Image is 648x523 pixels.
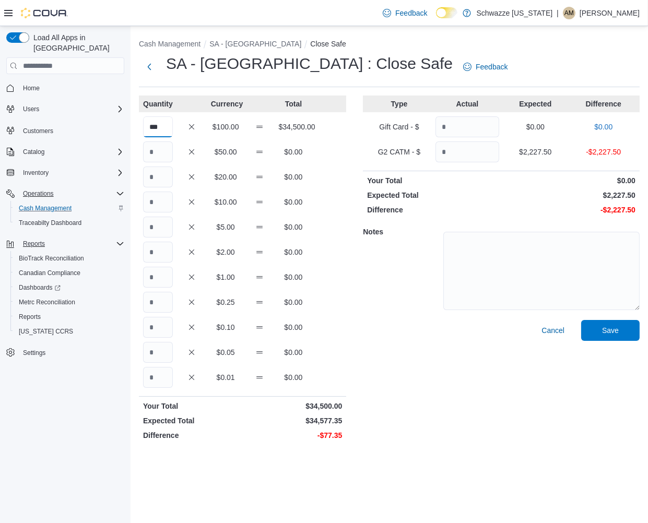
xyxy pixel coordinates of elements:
[21,8,68,18] img: Cova
[572,147,635,157] p: -$2,227.50
[10,280,128,295] a: Dashboards
[19,124,124,137] span: Customers
[10,216,128,230] button: Traceabilty Dashboard
[19,187,124,200] span: Operations
[19,167,124,179] span: Inventory
[503,190,635,200] p: $2,227.50
[15,202,76,215] a: Cash Management
[279,122,309,132] p: $34,500.00
[19,237,49,250] button: Reports
[15,267,124,279] span: Canadian Compliance
[245,401,343,411] p: $34,500.00
[580,7,640,19] p: [PERSON_NAME]
[19,254,84,263] span: BioTrack Reconciliation
[367,190,499,200] p: Expected Total
[211,247,241,257] p: $2.00
[15,281,65,294] a: Dashboards
[10,201,128,216] button: Cash Management
[19,237,124,250] span: Reports
[143,99,173,109] p: Quantity
[436,7,458,18] input: Dark Mode
[367,122,431,132] p: Gift Card - $
[572,122,635,132] p: $0.00
[503,205,635,215] p: -$2,227.50
[19,219,81,227] span: Traceabilty Dashboard
[2,236,128,251] button: Reports
[211,172,241,182] p: $20.00
[211,272,241,282] p: $1.00
[279,372,309,383] p: $0.00
[363,221,441,242] h5: Notes
[143,192,173,212] input: Quantity
[15,296,79,308] a: Metrc Reconciliation
[564,7,574,19] span: AM
[23,127,53,135] span: Customers
[19,327,73,336] span: [US_STATE] CCRS
[2,145,128,159] button: Catalog
[15,267,85,279] a: Canadian Compliance
[435,141,499,162] input: Quantity
[19,82,44,94] a: Home
[2,80,128,96] button: Home
[572,99,635,109] p: Difference
[15,252,124,265] span: BioTrack Reconciliation
[143,141,173,162] input: Quantity
[19,283,61,292] span: Dashboards
[23,169,49,177] span: Inventory
[139,39,640,51] nav: An example of EuiBreadcrumbs
[279,297,309,307] p: $0.00
[15,311,45,323] a: Reports
[395,8,427,18] span: Feedback
[143,167,173,187] input: Quantity
[211,347,241,358] p: $0.05
[15,217,86,229] a: Traceabilty Dashboard
[23,349,45,357] span: Settings
[279,272,309,282] p: $0.00
[143,342,173,363] input: Quantity
[23,240,45,248] span: Reports
[310,40,346,48] button: Close Safe
[557,7,559,19] p: |
[211,197,241,207] p: $10.00
[10,310,128,324] button: Reports
[143,267,173,288] input: Quantity
[15,325,77,338] a: [US_STATE] CCRS
[23,105,39,113] span: Users
[435,99,499,109] p: Actual
[279,197,309,207] p: $0.00
[19,187,58,200] button: Operations
[139,56,160,77] button: Next
[602,325,619,336] span: Save
[503,99,567,109] p: Expected
[19,146,124,158] span: Catalog
[143,116,173,137] input: Quantity
[2,165,128,180] button: Inventory
[6,76,124,387] nav: Complex example
[367,205,499,215] p: Difference
[143,401,241,411] p: Your Total
[19,313,41,321] span: Reports
[143,217,173,237] input: Quantity
[211,222,241,232] p: $5.00
[143,292,173,313] input: Quantity
[209,40,301,48] button: SA - [GEOGRAPHIC_DATA]
[19,269,80,277] span: Canadian Compliance
[279,347,309,358] p: $0.00
[2,345,128,360] button: Settings
[15,311,124,323] span: Reports
[537,320,569,341] button: Cancel
[245,430,343,441] p: -$77.35
[29,32,124,53] span: Load All Apps in [GEOGRAPHIC_DATA]
[367,175,499,186] p: Your Total
[367,99,431,109] p: Type
[279,247,309,257] p: $0.00
[10,266,128,280] button: Canadian Compliance
[143,317,173,338] input: Quantity
[245,415,343,426] p: $34,577.35
[19,167,53,179] button: Inventory
[2,123,128,138] button: Customers
[19,103,43,115] button: Users
[279,172,309,182] p: $0.00
[503,147,567,157] p: $2,227.50
[503,122,567,132] p: $0.00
